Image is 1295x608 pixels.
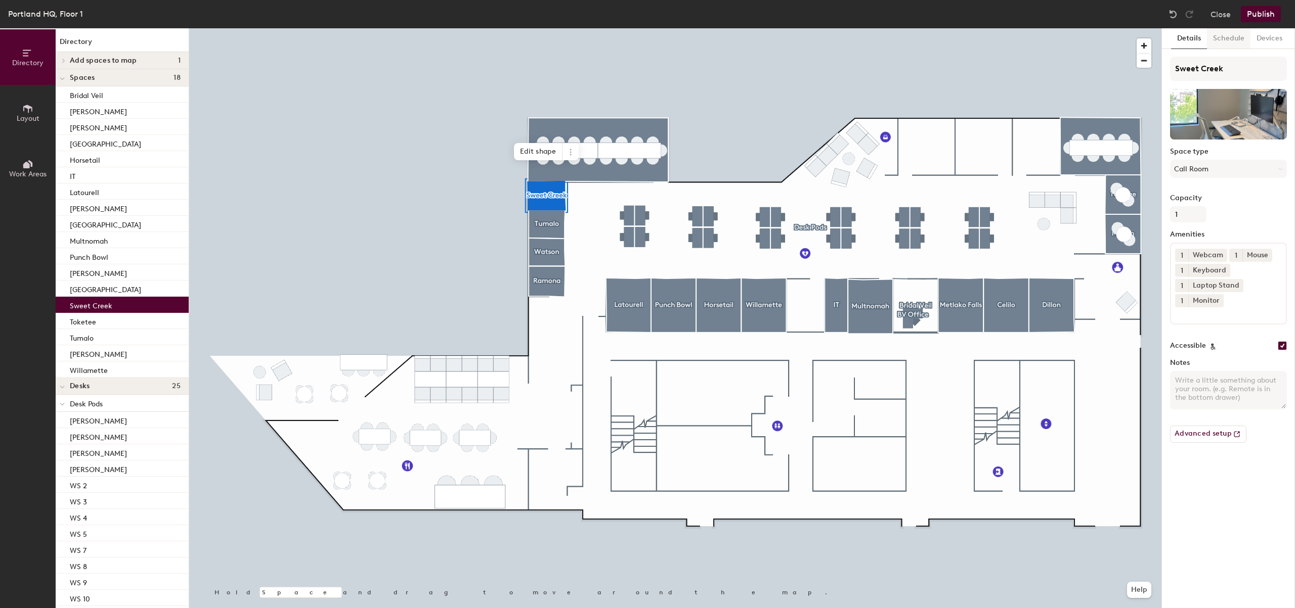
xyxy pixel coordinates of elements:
span: Desk Pods [70,400,103,408]
p: IT [70,169,75,181]
p: [PERSON_NAME] [70,105,127,116]
p: WS 9 [70,576,87,587]
div: Laptop Stand [1188,279,1243,292]
button: Publish [1241,6,1281,22]
button: Details [1171,28,1207,49]
p: [PERSON_NAME] [70,462,127,474]
p: WS 10 [70,592,90,603]
button: Close [1211,6,1231,22]
span: 1 [1235,250,1237,261]
span: 1 [1181,265,1183,276]
img: The space named Sweet Creek [1170,89,1287,139]
span: Work Areas [9,170,47,178]
button: Call Room [1170,160,1287,178]
p: [GEOGRAPHIC_DATA] [70,137,141,149]
span: 25 [172,382,181,390]
p: WS 3 [70,495,87,506]
button: 1 [1229,249,1242,262]
p: Sweet Creek [70,299,112,310]
span: 1 [1181,296,1183,306]
button: Devices [1250,28,1288,49]
div: Webcam [1188,249,1227,262]
span: Spaces [70,74,95,82]
p: WS 4 [70,511,87,523]
p: Punch Bowl [70,250,108,262]
button: Schedule [1207,28,1250,49]
p: WS 5 [70,527,87,539]
p: [PERSON_NAME] [70,446,127,458]
div: Portland HQ, Floor 1 [8,8,83,20]
label: Notes [1170,359,1287,367]
label: Capacity [1170,194,1287,202]
p: Multnomah [70,234,108,246]
div: Mouse [1242,249,1272,262]
img: Redo [1184,9,1194,19]
p: WS 7 [70,543,87,555]
button: Help [1127,582,1151,598]
h1: Directory [56,36,189,52]
button: Advanced setup [1170,426,1246,443]
p: [PERSON_NAME] [70,202,127,213]
p: Latourell [70,185,99,197]
p: WS 2 [70,479,87,490]
span: Directory [12,59,44,67]
span: 1 [1181,280,1183,291]
span: 1 [178,57,181,65]
span: Desks [70,382,90,390]
p: Bridal Veil [70,88,103,100]
button: 1 [1175,279,1188,292]
p: [PERSON_NAME] [70,414,127,426]
span: Edit shape [514,143,563,160]
label: Accessible [1170,342,1206,350]
p: Horsetail [70,153,100,165]
span: 18 [174,74,181,82]
div: Monitor [1188,294,1224,307]
p: Tumalo [70,331,94,343]
p: [PERSON_NAME] [70,347,127,359]
img: Undo [1168,9,1178,19]
button: 1 [1175,294,1188,307]
span: 1 [1181,250,1183,261]
p: Toketee [70,315,96,326]
p: [PERSON_NAME] [70,430,127,442]
div: Keyboard [1188,264,1230,277]
p: [GEOGRAPHIC_DATA] [70,283,141,294]
p: [PERSON_NAME] [70,266,127,278]
p: WS 8 [70,559,87,571]
p: Willamette [70,363,108,375]
span: Add spaces to map [70,57,137,65]
label: Space type [1170,148,1287,156]
span: Layout [17,114,39,123]
label: Amenities [1170,230,1287,239]
p: [PERSON_NAME] [70,121,127,132]
button: 1 [1175,264,1188,277]
p: [GEOGRAPHIC_DATA] [70,218,141,229]
button: 1 [1175,249,1188,262]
